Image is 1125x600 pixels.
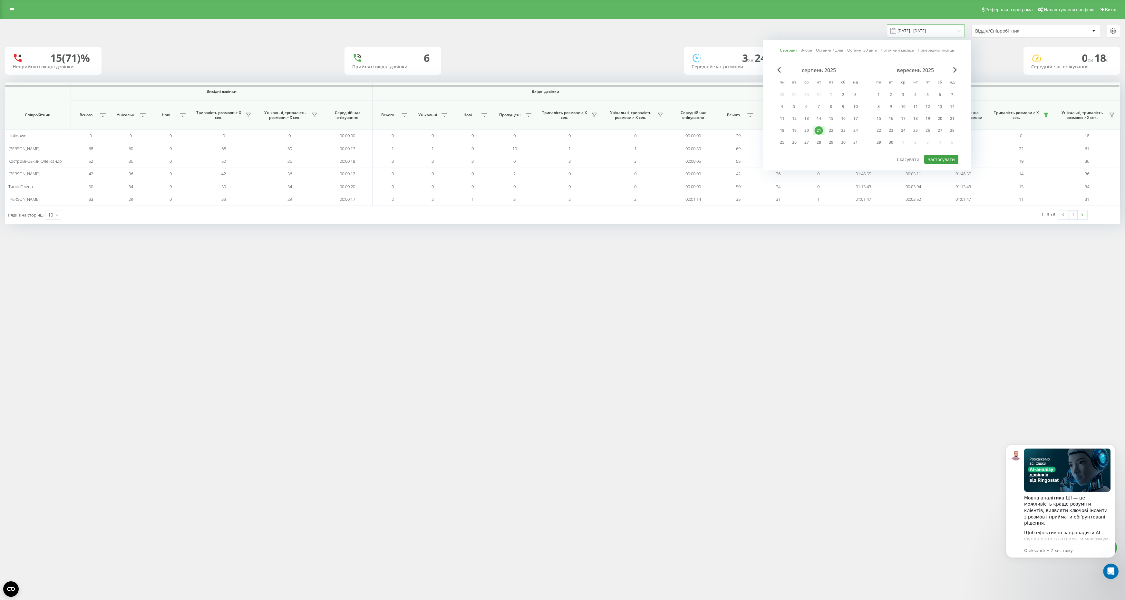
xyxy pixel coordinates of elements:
abbr: п’ятниця [826,78,836,88]
a: Сьогодні [780,47,797,53]
div: 6 [424,52,430,64]
div: нд 24 серп 2025 р. [849,126,862,135]
div: 9 [839,102,848,111]
abbr: понеділок [777,78,787,88]
abbr: четвер [814,78,824,88]
div: пт 12 вер 2025 р. [922,102,934,111]
div: Середній час очікування [1031,64,1112,70]
span: 0 [170,158,172,164]
span: 2 [513,171,516,177]
span: 68 [89,146,93,151]
div: 20 [802,126,811,135]
abbr: неділя [851,78,860,88]
a: Останні 7 днів [816,47,843,53]
td: 00:01:14 [668,193,718,206]
div: 24 [851,126,860,135]
span: 0 [432,184,434,189]
span: 0 [1020,133,1022,139]
span: 50 [89,184,93,189]
div: 6 [936,91,944,99]
span: 0 [432,133,434,139]
div: 10 [899,102,907,111]
div: 22 [875,126,883,135]
td: 00:03:04 [888,180,938,193]
div: 18 [778,126,786,135]
span: 22 [1019,146,1023,151]
div: вт 9 вер 2025 р. [885,102,897,111]
span: 33 [89,196,93,202]
div: 11 [911,102,920,111]
div: пт 5 вер 2025 р. [922,90,934,100]
td: 01:13:43 [838,180,888,193]
div: пн 18 серп 2025 р. [776,126,788,135]
td: 00:00:00 [668,130,718,142]
iframe: Intercom notifications повідомлення [996,435,1125,583]
span: Середній час очікування [674,110,713,120]
span: 55 [736,158,741,164]
span: Вихідні дзвінки [89,89,354,94]
div: 8 [875,102,883,111]
abbr: вівторок [790,78,799,88]
span: Всього [722,112,745,118]
abbr: субота [935,78,945,88]
span: 3 [432,158,434,164]
td: 00:00:18 [323,155,373,168]
div: пт 1 серп 2025 р. [825,90,837,100]
span: Тривалість розмови > Х сек. [194,110,244,120]
span: [PERSON_NAME] [8,196,40,202]
div: сб 9 серп 2025 р. [837,102,849,111]
span: 3 [568,158,571,164]
div: 8 [827,102,835,111]
td: 00:00:05 [668,155,718,168]
div: 2 [839,91,848,99]
span: 69 [736,146,741,151]
td: 00:03:52 [888,193,938,206]
div: вт 19 серп 2025 р. [788,126,800,135]
span: 0 [568,184,571,189]
span: 34 [1085,184,1089,189]
div: пн 4 серп 2025 р. [776,102,788,111]
span: 14 [1019,171,1023,177]
a: Попередній місяць [918,47,954,53]
span: 0 [634,171,636,177]
div: пт 19 вер 2025 р. [922,114,934,123]
span: 42 [89,171,93,177]
div: 14 [948,102,956,111]
div: вт 12 серп 2025 р. [788,114,800,123]
div: ср 27 серп 2025 р. [800,138,813,147]
span: 0 [432,171,434,177]
div: 7 [815,102,823,111]
span: 29 [129,196,133,202]
span: Унікальні, тривалість розмови > Х сек. [1057,110,1107,120]
div: Середній час розмови [692,64,773,70]
td: 01:01:47 [938,193,988,206]
div: вт 30 вер 2025 р. [885,138,897,147]
div: 19 [790,126,799,135]
div: 1 [875,91,883,99]
a: Вчора [800,47,812,53]
div: вт 26 серп 2025 р. [788,138,800,147]
span: 0 [471,171,474,177]
span: 0 [471,146,474,151]
div: Неприйняті вхідні дзвінки [13,64,94,70]
td: 01:48:55 [938,168,988,180]
span: 34 [776,184,781,189]
div: ср 13 серп 2025 р. [800,114,813,123]
span: Всього [376,112,400,118]
span: 36 [129,171,133,177]
span: 42 [221,171,226,177]
span: 36 [776,171,781,177]
td: 00:00:17 [323,193,373,206]
span: 0 [513,158,516,164]
span: 0 [392,171,394,177]
span: 0 [568,171,571,177]
button: Open CMP widget [3,581,19,597]
span: 60 [129,146,133,151]
span: 0 [170,146,172,151]
span: [PERSON_NAME] [8,171,40,177]
div: 12 [924,102,932,111]
td: 01:48:55 [838,168,888,180]
div: пт 15 серп 2025 р. [825,114,837,123]
div: чт 4 вер 2025 р. [909,90,922,100]
span: 0 [223,133,225,139]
